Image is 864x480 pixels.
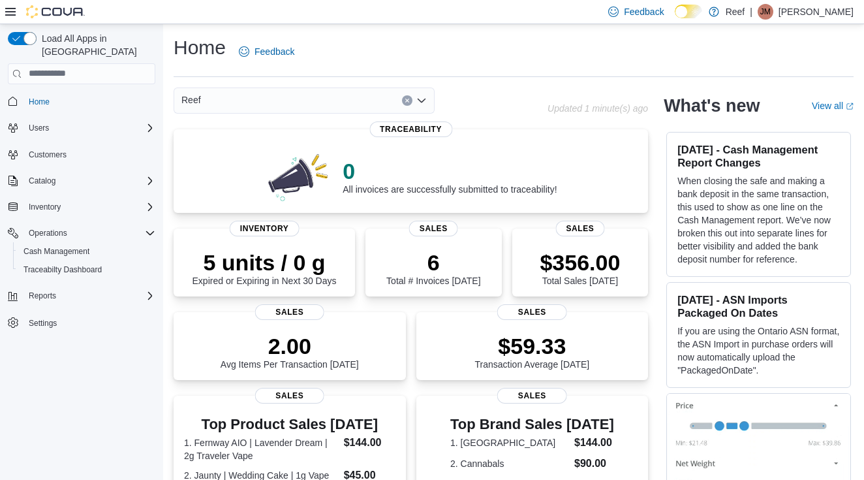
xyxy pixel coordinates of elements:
a: View allExternal link [812,101,854,111]
span: Customers [23,146,155,163]
p: $356.00 [540,249,620,276]
p: When closing the safe and making a bank deposit in the same transaction, this used to show as one... [677,174,840,266]
input: Dark Mode [675,5,702,18]
a: Customers [23,147,72,163]
span: Sales [409,221,458,236]
span: Customers [29,150,67,160]
h3: [DATE] - ASN Imports Packaged On Dates [677,293,840,319]
span: Home [23,93,155,110]
button: Operations [3,224,161,242]
button: Cash Management [13,242,161,261]
span: Cash Management [18,244,155,259]
span: Operations [23,225,155,241]
h2: What's new [664,95,760,116]
button: Open list of options [416,95,427,106]
p: [PERSON_NAME] [779,4,854,20]
span: Inventory [29,202,61,212]
button: Catalog [23,173,61,189]
dt: 1. Fernway AIO | Lavender Dream | 2g Traveler Vape [184,436,339,462]
span: Cash Management [23,246,89,257]
button: Traceabilty Dashboard [13,261,161,279]
button: Settings [3,313,161,332]
span: Feedback [624,5,664,18]
span: Traceability [369,121,452,137]
div: Avg Items Per Transaction [DATE] [221,333,359,370]
dd: $90.00 [574,456,614,472]
p: 5 units / 0 g [193,249,337,276]
span: Sales [497,388,567,404]
p: Reef [726,4,745,20]
dt: 1. [GEOGRAPHIC_DATA] [450,436,569,449]
button: Reports [3,287,161,305]
button: Home [3,92,161,111]
a: Settings [23,315,62,331]
span: Operations [29,228,67,238]
dd: $144.00 [344,435,395,451]
img: 0 [265,150,333,202]
button: Inventory [23,199,66,215]
button: Operations [23,225,72,241]
p: 6 [386,249,480,276]
span: Catalog [23,173,155,189]
a: Cash Management [18,244,95,259]
img: Cova [26,5,85,18]
h1: Home [174,35,226,61]
span: JM [760,4,771,20]
div: Total # Invoices [DATE] [386,249,480,286]
p: $59.33 [475,333,590,359]
span: Inventory [230,221,300,236]
span: Load All Apps in [GEOGRAPHIC_DATA] [37,32,155,58]
span: Users [23,120,155,136]
h3: [DATE] - Cash Management Report Changes [677,143,840,169]
div: Joe Moen [758,4,773,20]
span: Reports [29,291,56,301]
span: Traceabilty Dashboard [18,262,155,278]
span: Traceabilty Dashboard [23,264,102,275]
span: Catalog [29,176,55,186]
div: Total Sales [DATE] [540,249,620,286]
svg: External link [846,103,854,110]
h3: Top Brand Sales [DATE] [450,417,614,432]
dt: 2. Cannabals [450,457,569,470]
a: Traceabilty Dashboard [18,262,107,278]
div: All invoices are successfully submitted to traceability! [343,158,557,195]
button: Catalog [3,172,161,190]
p: 2.00 [221,333,359,359]
span: Users [29,123,49,133]
span: Settings [29,318,57,328]
a: Feedback [234,39,300,65]
button: Customers [3,145,161,164]
button: Clear input [402,95,412,106]
span: Inventory [23,199,155,215]
p: Updated 1 minute(s) ago [548,103,648,114]
dd: $144.00 [574,435,614,451]
p: | [750,4,752,20]
span: Sales [255,304,324,320]
button: Users [23,120,54,136]
button: Users [3,119,161,137]
span: Sales [555,221,604,236]
nav: Complex example [8,87,155,366]
p: 0 [343,158,557,184]
span: Sales [255,388,324,404]
div: Transaction Average [DATE] [475,333,590,370]
span: Reports [23,288,155,304]
p: If you are using the Ontario ASN format, the ASN Import in purchase orders will now automatically... [677,325,840,377]
div: Expired or Expiring in Next 30 Days [193,249,337,286]
button: Inventory [3,198,161,216]
button: Reports [23,288,61,304]
span: Home [29,97,50,107]
a: Home [23,94,55,110]
span: Settings [23,314,155,330]
span: Feedback [255,45,294,58]
span: Sales [497,304,567,320]
span: Reef [181,92,201,108]
h3: Top Product Sales [DATE] [184,417,395,432]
